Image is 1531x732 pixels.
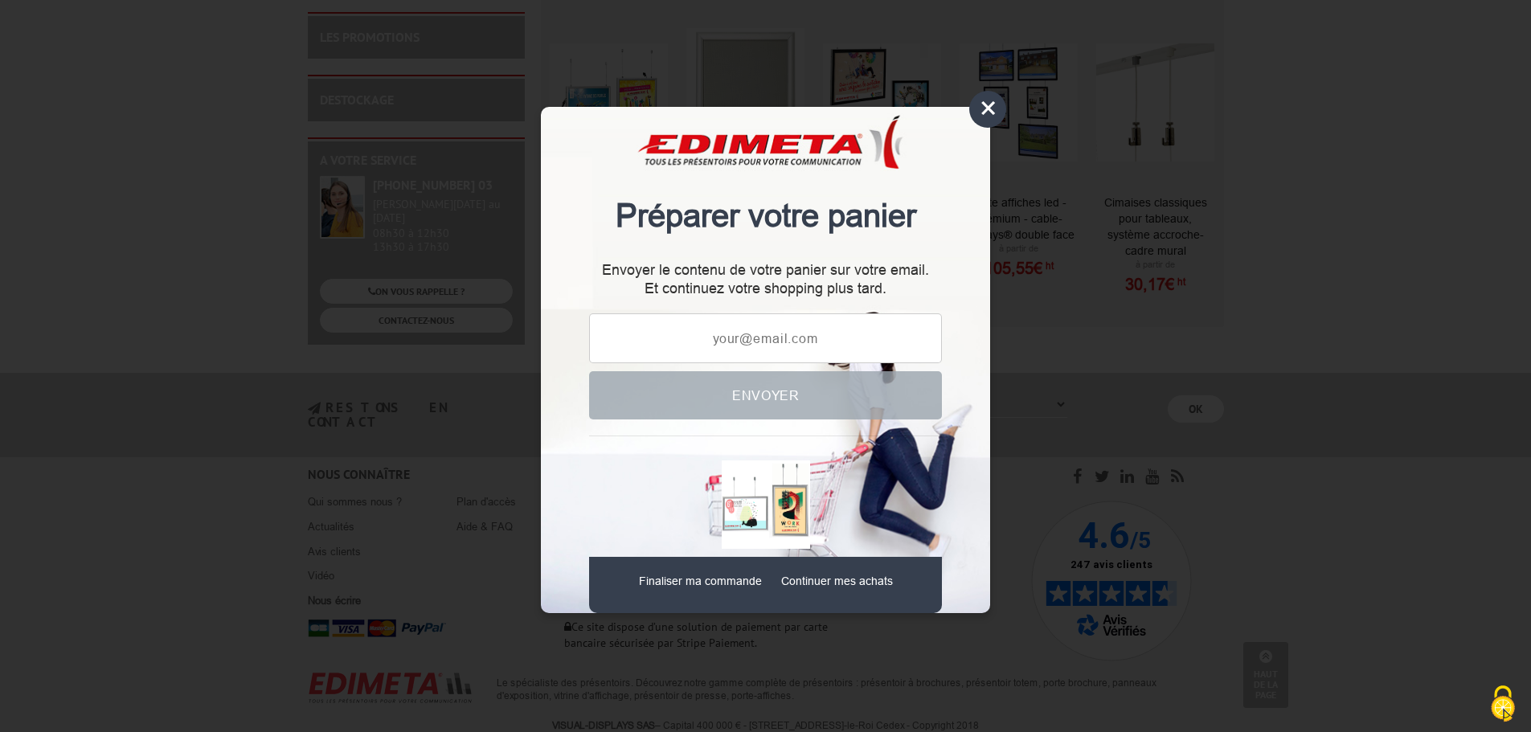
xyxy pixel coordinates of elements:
div: × [969,91,1006,128]
p: Envoyer le contenu de votre panier sur votre email. [589,268,942,272]
a: Continuer mes achats [781,575,893,587]
a: Finaliser ma commande [639,575,762,587]
img: Cookies (fenêtre modale) [1483,684,1523,724]
div: Et continuez votre shopping plus tard. [589,268,942,297]
button: Cookies (fenêtre modale) [1475,677,1531,732]
input: your@email.com [589,313,942,363]
button: Envoyer [589,371,942,419]
div: Préparer votre panier [589,131,942,251]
